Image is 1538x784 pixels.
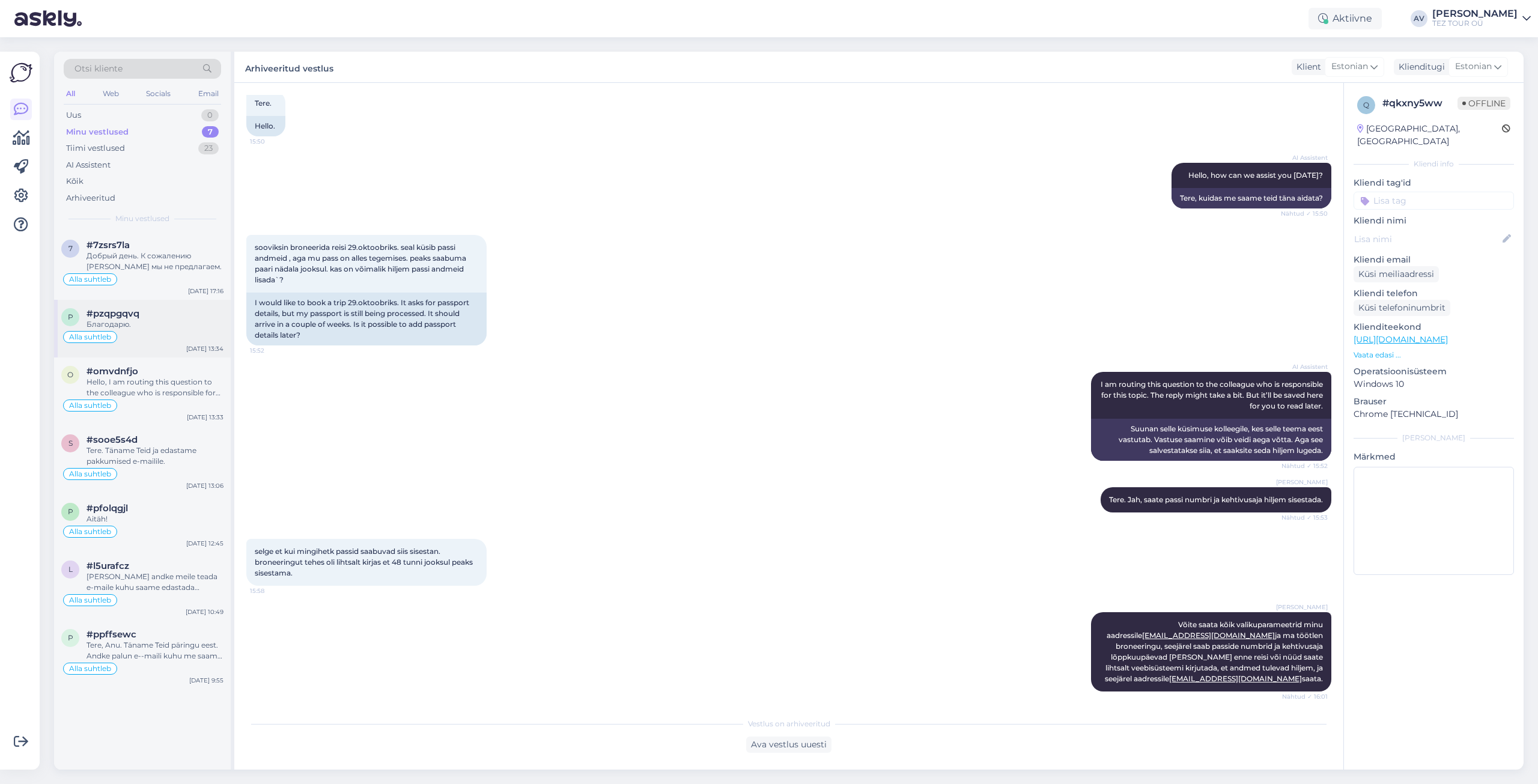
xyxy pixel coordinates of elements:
[1142,631,1275,640] a: [EMAIL_ADDRESS][DOMAIN_NAME]
[66,175,84,187] div: Kõik
[1354,365,1514,378] p: Operatsioonisüsteem
[186,539,223,548] div: [DATE] 12:45
[1091,419,1331,461] div: Suunan selle küsimuse kolleegile, kes selle teema eest vastutab. Vastuse saamine võib veidi aega ...
[87,445,223,467] div: Tere. Täname Teid ja edastame pakkumised e-mailile.
[69,470,111,478] span: Alla suhtleb
[255,243,468,284] span: sooviksin broneerida reisi 29.oktoobriks. seal küsib passi andmeid , aga mu pass on alles tegemis...
[66,126,129,138] div: Minu vestlused
[1172,188,1331,208] div: Tere, kuidas me saame teid täna aidata?
[1354,395,1514,408] p: Brauser
[1354,159,1514,169] div: Kliendi info
[246,293,487,345] div: I would like to book a trip 29.oktoobriks. It asks for passport details, but my passport is still...
[87,561,129,571] span: #l5urafcz
[87,377,223,398] div: Hello, I am routing this question to the colleague who is responsible for this topic. The reply m...
[10,61,32,84] img: Askly Logo
[250,586,295,595] span: 15:58
[1281,513,1328,522] span: Nähtud ✓ 15:53
[1292,61,1321,73] div: Klient
[69,402,111,409] span: Alla suhtleb
[115,213,169,224] span: Minu vestlused
[87,319,223,330] div: Благодарю.
[1455,60,1492,73] span: Estonian
[188,287,223,296] div: [DATE] 17:16
[69,528,111,535] span: Alla suhtleb
[189,676,223,685] div: [DATE] 9:55
[68,507,73,516] span: p
[255,547,475,577] span: selge et kui mingihetk passid saabuvad siis sisestan. broneeringut tehes oli lihtsalt kirjas et 4...
[69,276,111,283] span: Alla suhtleb
[1354,300,1450,316] div: Küsi telefoninumbrit
[1354,254,1514,266] p: Kliendi email
[746,737,831,753] div: Ava vestlus uuesti
[246,116,285,136] div: Hello.
[1354,451,1514,463] p: Märkmed
[1283,153,1328,162] span: AI Assistent
[1109,495,1323,504] span: Tere. Jah, saate passi numbri ja kehtivusaja hiljem sisestada.
[202,126,219,138] div: 7
[1354,266,1439,282] div: Küsi meiliaadressi
[87,571,223,593] div: [PERSON_NAME] andke meile teada e-maile kuhu saame edastada pakkumised. Süsteemis on olemas viima...
[186,607,223,616] div: [DATE] 10:49
[186,481,223,490] div: [DATE] 13:06
[1105,620,1325,683] span: Võite saata kõik valikuparameetrid minu aadressile ja ma töötlen broneeringu, seejärel saab passi...
[1309,8,1382,29] div: Aktiivne
[1276,478,1328,487] span: [PERSON_NAME]
[74,62,123,75] span: Otsi kliente
[66,109,81,121] div: Uus
[1354,287,1514,300] p: Kliendi telefon
[1283,362,1328,371] span: AI Assistent
[1354,321,1514,333] p: Klienditeekond
[1394,61,1445,73] div: Klienditugi
[87,434,138,445] span: #sooe5s4d
[1354,408,1514,421] p: Chrome [TECHNICAL_ID]
[1101,380,1325,410] span: I am routing this question to the colleague who is responsible for this topic. The reply might ta...
[68,244,73,253] span: 7
[87,251,223,272] div: Добрый день. К сожалению [PERSON_NAME] мы не предлагаем.
[1169,674,1302,683] a: [EMAIL_ADDRESS][DOMAIN_NAME]
[1282,692,1328,701] span: Nähtud ✓ 16:01
[1432,19,1518,28] div: TEZ TOUR OÜ
[1354,433,1514,443] div: [PERSON_NAME]
[69,597,111,604] span: Alla suhtleb
[1411,10,1427,27] div: AV
[1281,461,1328,470] span: Nähtud ✓ 15:52
[69,333,111,341] span: Alla suhtleb
[144,86,173,102] div: Socials
[1276,603,1328,612] span: [PERSON_NAME]
[250,137,295,146] span: 15:50
[87,640,223,661] div: Tere, Anu. Täname Teid päringu eest. Andke palun e--maili kuhu me saame edastada pakkumised.
[1432,9,1531,28] a: [PERSON_NAME]TEZ TOUR OÜ
[748,719,830,729] span: Vestlus on arhiveeritud
[66,159,111,171] div: AI Assistent
[1354,177,1514,189] p: Kliendi tag'id
[1354,350,1514,360] p: Vaata edasi ...
[100,86,121,102] div: Web
[250,346,295,355] span: 15:52
[1432,9,1518,19] div: [PERSON_NAME]
[1382,96,1457,111] div: # qkxny5ww
[196,86,221,102] div: Email
[1188,171,1323,180] span: Hello, how can we assist you [DATE]?
[1354,334,1448,345] a: [URL][DOMAIN_NAME]
[68,633,73,642] span: p
[1363,100,1369,109] span: q
[245,59,333,75] label: Arhiveeritud vestlus
[87,629,136,640] span: #ppffsewc
[198,142,219,154] div: 23
[87,514,223,524] div: Aitäh!
[1357,123,1502,148] div: [GEOGRAPHIC_DATA], [GEOGRAPHIC_DATA]
[1354,378,1514,390] p: Windows 10
[66,142,125,154] div: Tiimi vestlused
[87,240,130,251] span: #7zsrs7la
[1354,192,1514,210] input: Lisa tag
[1281,209,1328,218] span: Nähtud ✓ 15:50
[68,312,73,321] span: p
[87,366,138,377] span: #omvdnfjo
[186,344,223,353] div: [DATE] 13:34
[1457,97,1510,110] span: Offline
[1354,214,1514,227] p: Kliendi nimi
[64,86,78,102] div: All
[68,439,73,448] span: s
[69,665,111,672] span: Alla suhtleb
[255,99,272,108] span: Tere.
